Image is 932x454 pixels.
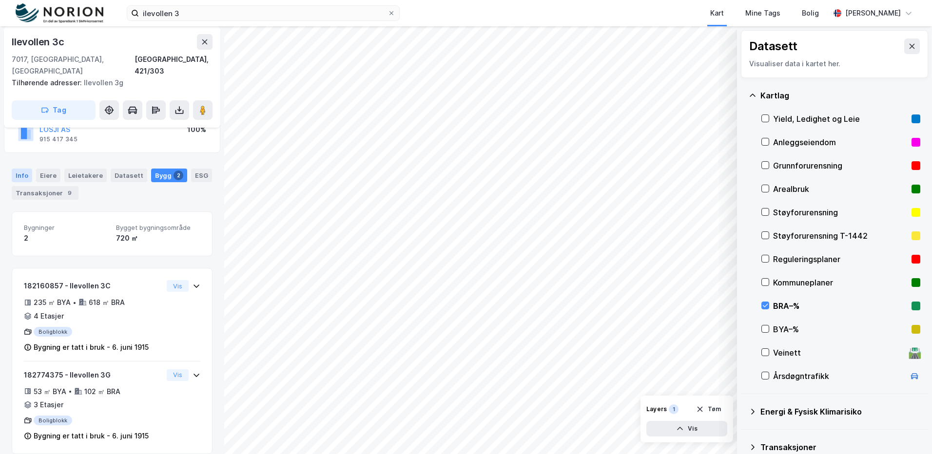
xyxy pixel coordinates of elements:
button: Vis [167,280,189,292]
div: 100% [187,124,206,135]
div: 720 ㎡ [116,232,200,244]
div: Anleggseiendom [773,136,908,148]
img: norion-logo.80e7a08dc31c2e691866.png [16,3,103,23]
button: Vis [167,369,189,381]
div: Støyforurensning T-1442 [773,230,908,242]
div: 182160857 - Ilevollen 3C [24,280,163,292]
div: [GEOGRAPHIC_DATA], 421/303 [135,54,213,77]
input: Søk på adresse, matrikkel, gårdeiere, leietakere eller personer [139,6,388,20]
div: Ilevollen 3g [12,77,205,89]
div: 2 [174,170,183,180]
div: [PERSON_NAME] [845,7,901,19]
div: • [68,387,72,395]
div: Grunnforurensning [773,160,908,171]
div: Layers [646,405,667,413]
iframe: Chat Widget [883,407,932,454]
span: Tilhørende adresser: [12,78,84,87]
div: Eiere [36,169,60,182]
div: 7017, [GEOGRAPHIC_DATA], [GEOGRAPHIC_DATA] [12,54,135,77]
div: 53 ㎡ BYA [34,386,66,397]
div: Arealbruk [773,183,908,195]
div: Årsdøgntrafikk [773,370,905,382]
div: Ilevollen 3c [12,34,66,50]
div: Datasett [749,38,797,54]
div: Veinett [773,347,905,359]
div: Transaksjoner [760,441,920,453]
div: 102 ㎡ BRA [84,386,120,397]
div: 1 [669,404,679,414]
div: 235 ㎡ BYA [34,297,71,308]
div: Kontrollprogram for chat [883,407,932,454]
div: Kartlag [760,90,920,101]
div: Info [12,169,32,182]
div: Mine Tags [745,7,780,19]
div: BYA–% [773,323,908,335]
div: ESG [191,169,212,182]
div: Støyforurensning [773,207,908,218]
div: BRA–% [773,300,908,312]
button: Vis [646,421,727,436]
button: Tøm [690,401,727,417]
button: Tag [12,100,96,120]
div: Bolig [802,7,819,19]
span: Bygninger [24,224,108,232]
div: 3 Etasjer [34,399,63,411]
div: Bygg [151,169,187,182]
div: 9 [65,188,75,198]
div: Yield, Ledighet og Leie [773,113,908,125]
div: Energi & Fysisk Klimarisiko [760,406,920,417]
div: Visualiser data i kartet her. [749,58,920,70]
div: 4 Etasjer [34,310,64,322]
div: 2 [24,232,108,244]
div: Transaksjoner [12,186,78,200]
div: Datasett [111,169,147,182]
div: 915 417 345 [39,135,78,143]
div: 182774375 - Ilevollen 3G [24,369,163,381]
div: Kart [710,7,724,19]
div: Bygning er tatt i bruk - 6. juni 1915 [34,430,149,442]
div: • [73,299,77,306]
div: Reguleringsplaner [773,253,908,265]
div: Bygning er tatt i bruk - 6. juni 1915 [34,341,149,353]
div: Leietakere [64,169,107,182]
div: Kommuneplaner [773,277,908,288]
span: Bygget bygningsområde [116,224,200,232]
div: 🛣️ [908,346,921,359]
div: 618 ㎡ BRA [89,297,125,308]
